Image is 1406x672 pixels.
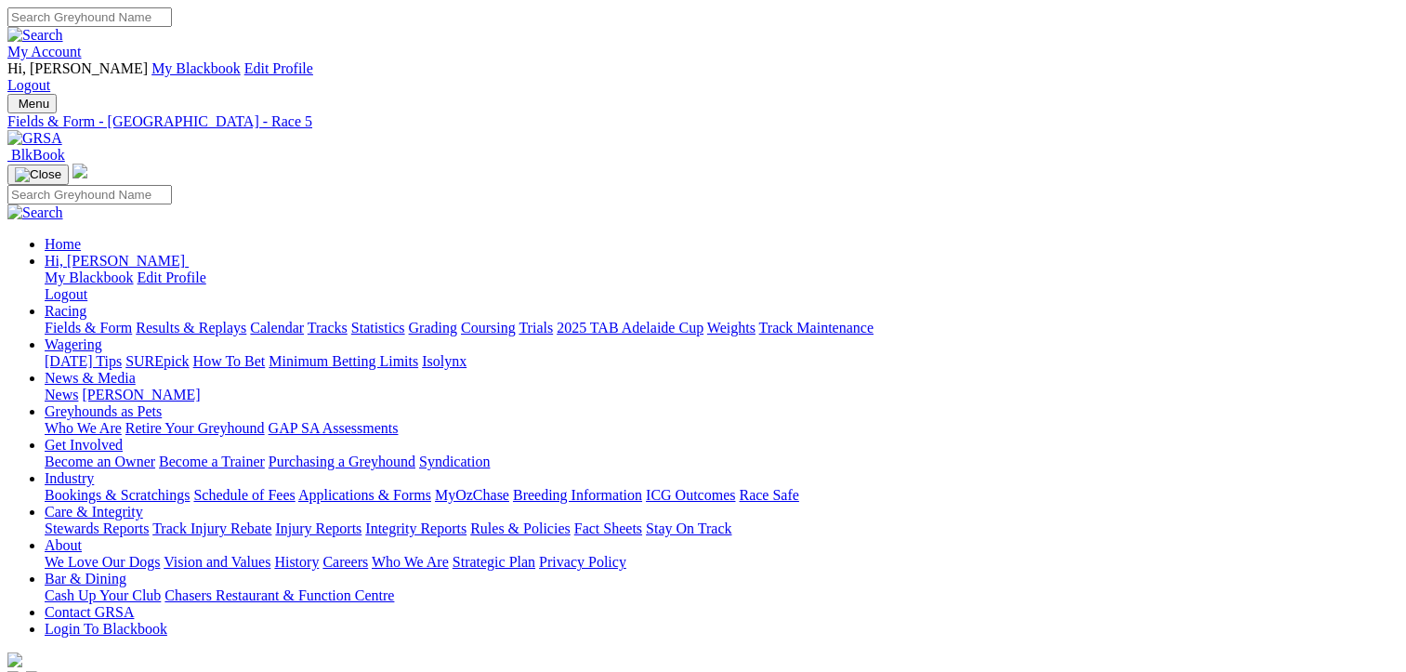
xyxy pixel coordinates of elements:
[138,270,206,285] a: Edit Profile
[707,320,756,336] a: Weights
[45,353,122,369] a: [DATE] Tips
[7,147,65,163] a: BlkBook
[125,353,189,369] a: SUREpick
[45,270,1399,303] div: Hi, [PERSON_NAME]
[539,554,626,570] a: Privacy Policy
[298,487,431,503] a: Applications & Forms
[72,164,87,178] img: logo-grsa-white.png
[45,520,149,536] a: Stewards Reports
[193,487,295,503] a: Schedule of Fees
[45,303,86,319] a: Racing
[11,147,65,163] span: BlkBook
[45,387,78,402] a: News
[45,487,1399,504] div: Industry
[45,621,167,637] a: Login To Blackbook
[269,420,399,436] a: GAP SA Assessments
[152,520,271,536] a: Track Injury Rebate
[7,27,63,44] img: Search
[45,587,1399,604] div: Bar & Dining
[45,320,132,336] a: Fields & Form
[7,77,50,93] a: Logout
[45,487,190,503] a: Bookings & Scratchings
[15,167,61,182] img: Close
[7,94,57,113] button: Toggle navigation
[269,353,418,369] a: Minimum Betting Limits
[7,60,1399,94] div: My Account
[45,353,1399,370] div: Wagering
[739,487,798,503] a: Race Safe
[125,420,265,436] a: Retire Your Greyhound
[513,487,642,503] a: Breeding Information
[470,520,571,536] a: Rules & Policies
[45,253,185,269] span: Hi, [PERSON_NAME]
[45,571,126,586] a: Bar & Dining
[269,454,415,469] a: Purchasing a Greyhound
[45,587,161,603] a: Cash Up Your Club
[646,520,731,536] a: Stay On Track
[7,204,63,221] img: Search
[322,554,368,570] a: Careers
[45,253,189,269] a: Hi, [PERSON_NAME]
[45,454,155,469] a: Become an Owner
[45,387,1399,403] div: News & Media
[308,320,348,336] a: Tracks
[419,454,490,469] a: Syndication
[45,336,102,352] a: Wagering
[759,320,874,336] a: Track Maintenance
[7,652,22,667] img: logo-grsa-white.png
[274,554,319,570] a: History
[136,320,246,336] a: Results & Replays
[159,454,265,469] a: Become a Trainer
[164,587,394,603] a: Chasers Restaurant & Function Centre
[19,97,49,111] span: Menu
[45,520,1399,537] div: Care & Integrity
[45,470,94,486] a: Industry
[45,454,1399,470] div: Get Involved
[351,320,405,336] a: Statistics
[422,353,466,369] a: Isolynx
[45,537,82,553] a: About
[193,353,266,369] a: How To Bet
[7,165,69,185] button: Toggle navigation
[164,554,270,570] a: Vision and Values
[45,236,81,252] a: Home
[45,270,134,285] a: My Blackbook
[45,554,1399,571] div: About
[7,60,148,76] span: Hi, [PERSON_NAME]
[365,520,466,536] a: Integrity Reports
[244,60,313,76] a: Edit Profile
[45,420,1399,437] div: Greyhounds as Pets
[574,520,642,536] a: Fact Sheets
[7,185,172,204] input: Search
[45,437,123,453] a: Get Involved
[7,7,172,27] input: Search
[250,320,304,336] a: Calendar
[45,403,162,419] a: Greyhounds as Pets
[7,44,82,59] a: My Account
[151,60,241,76] a: My Blackbook
[275,520,361,536] a: Injury Reports
[519,320,553,336] a: Trials
[7,113,1399,130] a: Fields & Form - [GEOGRAPHIC_DATA] - Race 5
[82,387,200,402] a: [PERSON_NAME]
[45,604,134,620] a: Contact GRSA
[45,370,136,386] a: News & Media
[435,487,509,503] a: MyOzChase
[453,554,535,570] a: Strategic Plan
[45,554,160,570] a: We Love Our Dogs
[45,420,122,436] a: Who We Are
[557,320,703,336] a: 2025 TAB Adelaide Cup
[45,504,143,520] a: Care & Integrity
[45,286,87,302] a: Logout
[45,320,1399,336] div: Racing
[461,320,516,336] a: Coursing
[646,487,735,503] a: ICG Outcomes
[409,320,457,336] a: Grading
[372,554,449,570] a: Who We Are
[7,130,62,147] img: GRSA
